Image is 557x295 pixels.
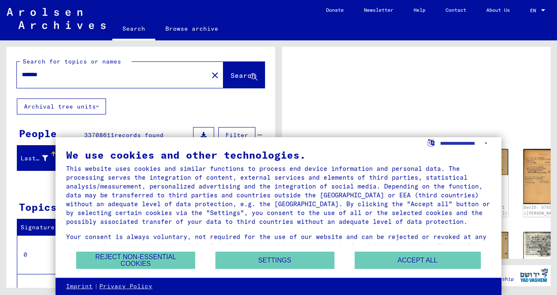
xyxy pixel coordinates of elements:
[207,66,223,83] button: Clear
[530,8,539,13] span: EN
[112,19,155,40] a: Search
[23,58,121,65] mat-label: Search for topics or names
[215,252,334,269] button: Settings
[19,199,57,215] div: Topics
[66,150,491,160] div: We use cookies and other technologies.
[17,235,75,274] td: 0
[231,71,256,80] span: Search
[225,131,248,139] span: Filter
[223,62,265,88] button: Search
[21,151,58,165] div: Last Name
[99,282,152,291] a: Privacy Policy
[155,19,228,39] a: Browse archive
[21,154,48,163] div: Last Name
[76,252,195,269] button: Reject non-essential cookies
[114,131,164,139] span: records found
[355,252,481,269] button: Accept all
[66,164,491,226] div: This website uses cookies and similar functions to process end device information and personal da...
[66,232,491,259] div: Your consent is always voluntary, not required for the use of our website and can be rejected or ...
[17,98,106,114] button: Archival tree units
[210,70,220,80] mat-icon: close
[84,131,114,139] span: 33708611
[17,146,57,170] mat-header-cell: Last Name
[21,221,77,234] div: Signature
[218,127,255,143] button: Filter
[21,223,69,232] div: Signature
[7,8,106,29] img: Arolsen_neg.svg
[518,265,550,286] img: yv_logo.png
[19,126,57,141] div: People
[66,282,93,291] a: Imprint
